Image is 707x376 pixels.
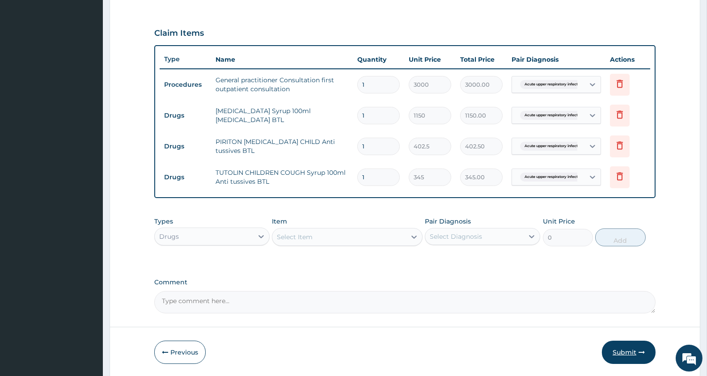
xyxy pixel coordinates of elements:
td: General practitioner Consultation first outpatient consultation [211,71,353,98]
th: Type [160,51,211,68]
td: Drugs [160,169,211,186]
th: Name [211,51,353,68]
div: Chat with us now [47,50,150,62]
label: Types [154,218,173,225]
td: Drugs [160,138,211,155]
th: Pair Diagnosis [507,51,605,68]
th: Unit Price [404,51,456,68]
h3: Claim Items [154,29,204,38]
div: Select Diagnosis [430,232,482,241]
label: Pair Diagnosis [425,217,471,226]
td: [MEDICAL_DATA] Syrup 100ml [MEDICAL_DATA] BTL [211,102,353,129]
td: PIRITON [MEDICAL_DATA] CHILD Anti tussives BTL [211,133,353,160]
span: Acute upper respiratory infect... [520,80,585,89]
span: Acute upper respiratory infect... [520,142,585,151]
textarea: Type your message and hit 'Enter' [4,244,170,275]
button: Previous [154,341,206,364]
div: Minimize live chat window [147,4,168,26]
img: d_794563401_company_1708531726252_794563401 [17,45,36,67]
label: Unit Price [543,217,575,226]
td: Procedures [160,76,211,93]
label: Comment [154,279,656,286]
td: TUTOLIN CHILDREN COUGH Syrup 100ml Anti tussives BTL [211,164,353,190]
button: Add [595,228,645,246]
button: Submit [602,341,656,364]
span: We're online! [52,113,123,203]
span: Acute upper respiratory infect... [520,111,585,120]
td: Drugs [160,107,211,124]
th: Total Price [456,51,507,68]
div: Drugs [159,232,179,241]
th: Actions [605,51,650,68]
th: Quantity [353,51,404,68]
span: Acute upper respiratory infect... [520,173,585,182]
label: Item [272,217,287,226]
div: Select Item [277,232,313,241]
